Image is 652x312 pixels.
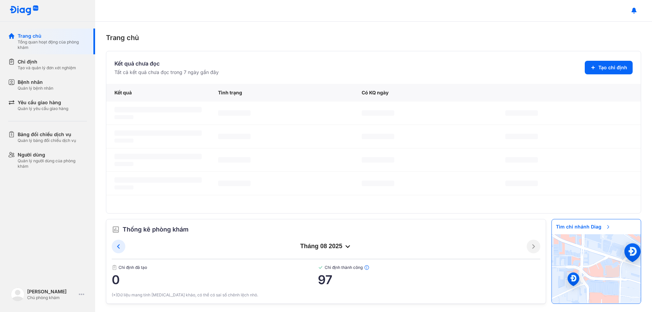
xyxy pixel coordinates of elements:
[106,84,210,102] div: Kết quả
[362,110,394,116] span: ‌
[10,5,39,16] img: logo
[18,151,87,158] div: Người dùng
[362,157,394,163] span: ‌
[585,61,633,74] button: Tạo chỉ định
[18,138,76,143] div: Quản lý bảng đối chiếu dịch vụ
[218,157,251,163] span: ‌
[598,64,627,71] span: Tạo chỉ định
[505,157,538,163] span: ‌
[114,107,202,112] span: ‌
[18,106,68,111] div: Quản lý yêu cầu giao hàng
[362,134,394,139] span: ‌
[364,265,369,270] img: info.7e716105.svg
[112,265,318,270] span: Chỉ định đã tạo
[112,225,120,234] img: order.5a6da16c.svg
[112,292,540,298] div: (*)Dữ liệu mang tính [MEDICAL_DATA] khảo, có thể có sai số chênh lệch nhỏ.
[114,162,133,166] span: ‌
[18,39,87,50] div: Tổng quan hoạt động của phòng khám
[112,265,117,270] img: document.50c4cfd0.svg
[318,273,540,287] span: 97
[18,158,87,169] div: Quản lý người dùng của phòng khám
[218,110,251,116] span: ‌
[318,265,323,270] img: checked-green.01cc79e0.svg
[27,295,76,300] div: Chủ phòng khám
[505,181,538,186] span: ‌
[18,65,76,71] div: Tạo và quản lý đơn xét nghiệm
[505,134,538,139] span: ‌
[362,181,394,186] span: ‌
[18,99,68,106] div: Yêu cầu giao hàng
[114,154,202,159] span: ‌
[354,84,497,102] div: Có KQ ngày
[123,225,188,234] span: Thống kê phòng khám
[11,288,24,301] img: logo
[18,131,76,138] div: Bảng đối chiếu dịch vụ
[218,134,251,139] span: ‌
[114,130,202,136] span: ‌
[18,79,53,86] div: Bệnh nhân
[18,86,53,91] div: Quản lý bệnh nhân
[210,84,354,102] div: Tình trạng
[114,185,133,189] span: ‌
[114,177,202,183] span: ‌
[318,265,540,270] span: Chỉ định thành công
[505,110,538,116] span: ‌
[18,33,87,39] div: Trang chủ
[552,219,615,234] span: Tìm chi nhánh Diag
[125,242,527,251] div: tháng 08 2025
[114,69,219,76] div: Tất cả kết quả chưa đọc trong 7 ngày gần đây
[106,33,641,43] div: Trang chủ
[114,115,133,119] span: ‌
[18,58,76,65] div: Chỉ định
[114,139,133,143] span: ‌
[114,59,219,68] div: Kết quả chưa đọc
[27,288,76,295] div: [PERSON_NAME]
[112,273,318,287] span: 0
[218,181,251,186] span: ‌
